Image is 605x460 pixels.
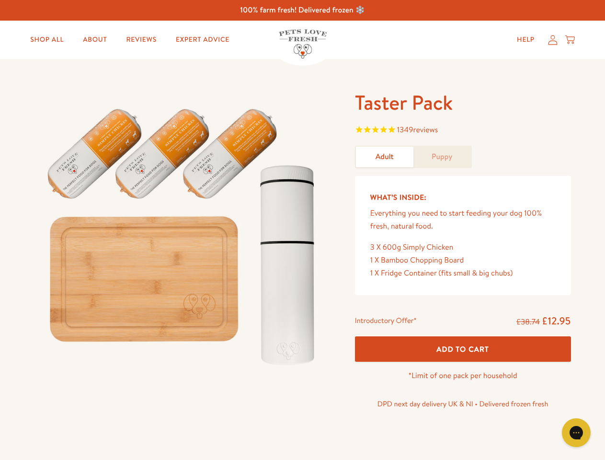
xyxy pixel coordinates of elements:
[370,267,556,280] div: 1 X Fridge Container (fits small & big chubs)
[370,191,556,204] h5: What’s Inside:
[355,90,571,116] h1: Taster Pack
[370,207,556,233] p: Everything you need to start feeding your dog 100% fresh, natural food.
[516,317,540,327] s: £38.74
[118,30,164,49] a: Reviews
[370,255,464,265] span: 1 X Bamboo Chopping Board
[168,30,237,49] a: Expert Advice
[436,344,489,354] span: Add To Cart
[397,125,438,135] span: 1349 reviews
[23,30,71,49] a: Shop All
[75,30,114,49] a: About
[355,398,571,410] p: DPD next day delivery UK & NI • Delivered frozen fresh
[355,124,571,138] span: Rated 4.8 out of 5 stars 1349 reviews
[370,241,556,254] div: 3 X 600g Simply Chicken
[557,415,595,450] iframe: Gorgias live chat messenger
[542,314,571,328] span: £12.95
[509,30,542,49] a: Help
[355,369,571,382] p: *Limit of one pack per household
[355,314,417,329] div: Introductory Offer*
[413,125,438,135] span: reviews
[279,29,327,58] img: Pets Love Fresh
[34,90,332,375] img: Taster Pack - Adult
[355,336,571,362] button: Add To Cart
[356,147,413,167] a: Adult
[413,147,471,167] a: Puppy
